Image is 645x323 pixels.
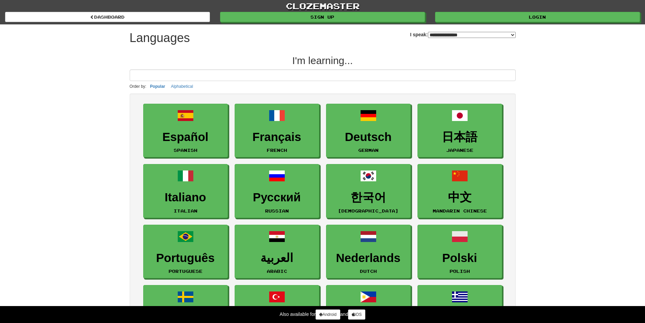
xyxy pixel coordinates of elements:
a: dashboard [5,12,210,22]
a: EspañolSpanish [143,104,228,158]
h3: 中文 [421,191,498,204]
small: German [358,148,379,153]
a: РусскийRussian [235,164,319,218]
h3: Polski [421,251,498,265]
h3: Italiano [147,191,224,204]
small: Portuguese [169,269,202,274]
label: I speak: [410,31,515,38]
small: Spanish [174,148,197,153]
a: PolskiPolish [417,225,502,279]
h3: Deutsch [330,130,407,144]
h3: Français [238,130,316,144]
a: Android [316,309,340,320]
a: 한국어[DEMOGRAPHIC_DATA] [326,164,411,218]
h3: Português [147,251,224,265]
a: 日本語Japanese [417,104,502,158]
small: Mandarin Chinese [433,208,487,213]
a: Sign up [220,12,425,22]
button: Alphabetical [169,83,195,90]
button: Popular [148,83,167,90]
a: DeutschGerman [326,104,411,158]
small: French [267,148,287,153]
small: Japanese [446,148,473,153]
small: Russian [265,208,289,213]
h3: 한국어 [330,191,407,204]
small: Dutch [360,269,377,274]
a: PortuguêsPortuguese [143,225,228,279]
a: NederlandsDutch [326,225,411,279]
h3: 日本語 [421,130,498,144]
h2: I'm learning... [130,55,516,66]
a: 中文Mandarin Chinese [417,164,502,218]
small: Order by: [130,84,147,89]
h3: Español [147,130,224,144]
small: [DEMOGRAPHIC_DATA] [338,208,399,213]
a: العربيةArabic [235,225,319,279]
small: Polish [450,269,470,274]
h1: Languages [130,31,190,45]
a: FrançaisFrench [235,104,319,158]
select: I speak: [428,32,516,38]
a: ItalianoItalian [143,164,228,218]
small: Arabic [267,269,287,274]
a: iOS [348,309,365,320]
h3: Nederlands [330,251,407,265]
h3: Русский [238,191,316,204]
h3: العربية [238,251,316,265]
small: Italian [174,208,197,213]
a: Login [435,12,640,22]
